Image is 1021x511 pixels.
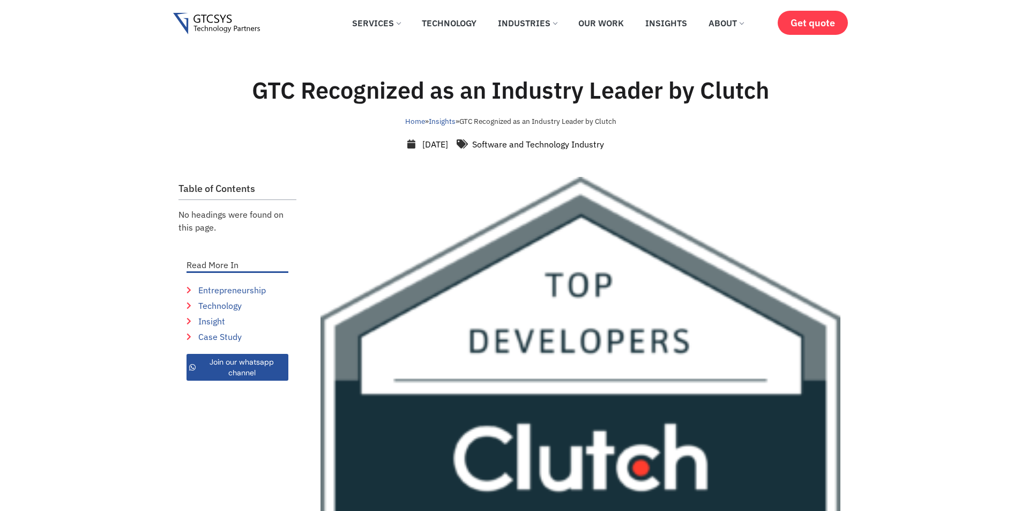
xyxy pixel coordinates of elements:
span: GTC Recognized as an Industry Leader by Clutch [459,116,616,126]
a: Entrepreneurship [187,284,288,297]
a: Insights [429,116,456,126]
img: Gtcsys logo [173,13,260,35]
h2: Table of Contents [178,183,296,195]
p: Read More In [187,261,288,269]
span: Entrepreneurship [196,284,266,297]
a: Software and Technology Industry [472,139,604,150]
a: Our Work [570,11,632,35]
span: Join our whatsapp channel [198,357,286,378]
time: [DATE] [422,139,448,150]
a: About [700,11,751,35]
span: Get quote [791,17,835,28]
a: Technology [187,299,288,312]
a: Case Study [187,330,288,343]
a: Technology [414,11,485,35]
a: Insights [637,11,695,35]
a: Home [405,116,425,126]
a: Get quote [778,11,848,35]
span: Insight [196,315,225,328]
span: Case Study [196,330,242,343]
div: No headings were found on this page. [178,203,296,239]
span: » » [405,116,616,126]
a: Join our whatsapp channel [187,354,288,381]
span: Technology [196,299,242,312]
iframe: chat widget [955,444,1021,495]
h1: GTC Recognized as an Industry Leader by Clutch [207,75,815,105]
a: Industries [490,11,565,35]
a: Insight [187,315,288,328]
a: Services [344,11,408,35]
